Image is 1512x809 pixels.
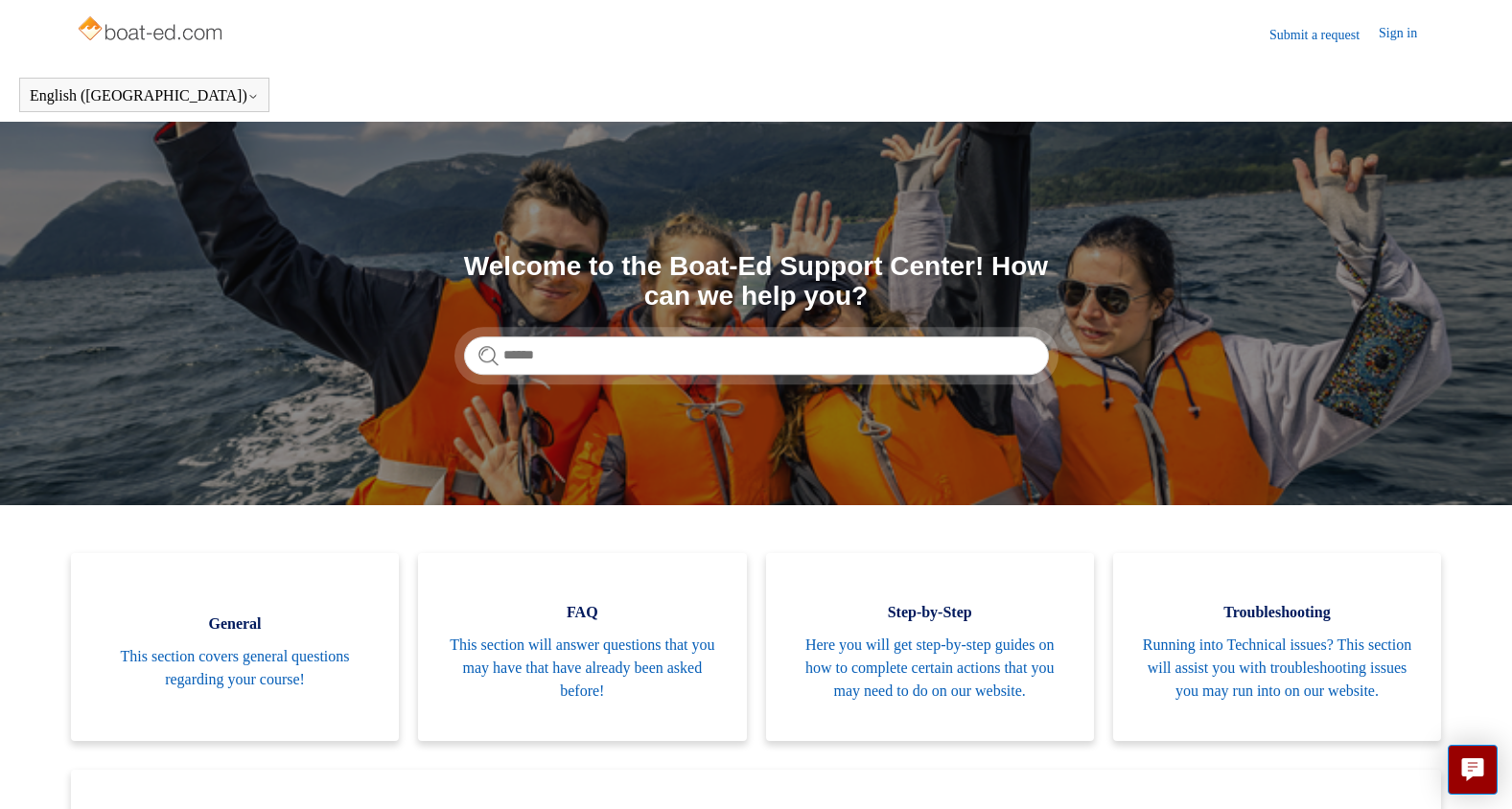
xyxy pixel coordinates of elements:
span: This section will answer questions that you may have that have already been asked before! [447,634,717,703]
span: General [100,613,370,636]
input: Search [464,336,1049,375]
span: Step-by-Step [795,601,1065,624]
span: FAQ [447,601,717,624]
a: FAQ This section will answer questions that you may have that have already been asked before! [418,553,746,741]
span: This section covers general questions regarding your course! [100,645,370,691]
img: Boat-Ed Help Center home page [76,12,228,50]
span: Troubleshooting [1142,601,1412,624]
a: Step-by-Step Here you will get step-by-step guides on how to complete certain actions that you ma... [766,553,1094,741]
a: Troubleshooting Running into Technical issues? This section will assist you with troubleshooting ... [1113,553,1441,741]
a: Submit a request [1269,25,1379,45]
a: General This section covers general questions regarding your course! [71,553,399,741]
span: Running into Technical issues? This section will assist you with troubleshooting issues you may r... [1142,634,1412,703]
button: English ([GEOGRAPHIC_DATA]) [30,87,259,104]
a: Sign in [1379,23,1436,46]
button: Live chat [1448,745,1498,795]
span: Here you will get step-by-step guides on how to complete certain actions that you may need to do ... [795,634,1065,703]
h1: Welcome to the Boat-Ed Support Center! How can we help you? [464,252,1049,312]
